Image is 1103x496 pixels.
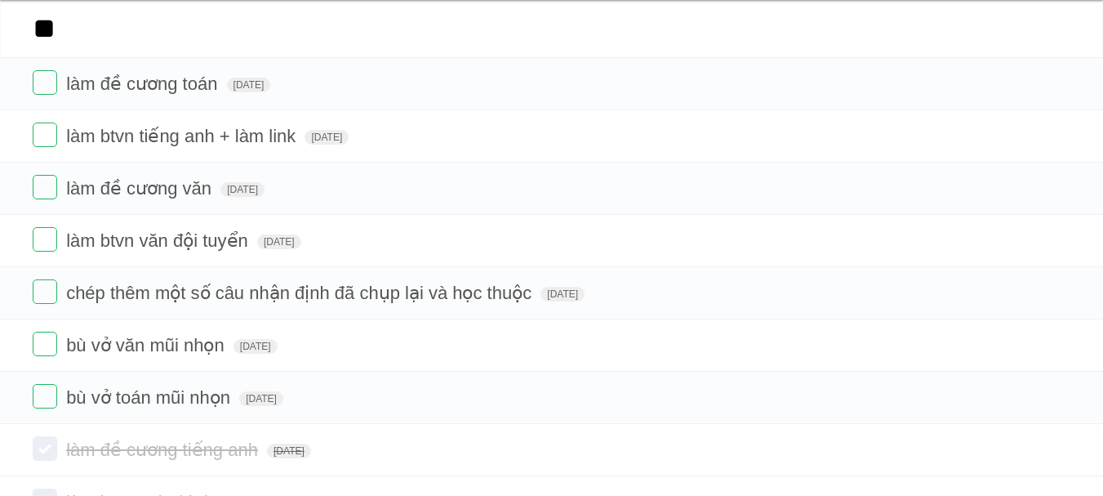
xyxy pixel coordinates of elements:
[33,123,57,147] label: Done
[33,279,57,304] label: Done
[233,339,278,354] span: [DATE]
[66,283,536,303] span: chép thêm một số câu nhận định đã chụp lại và học thuộc
[33,436,57,461] label: Done
[267,444,311,458] span: [DATE]
[33,70,57,95] label: Done
[66,126,300,146] span: làm btvn tiếng anh + làm link
[33,175,57,199] label: Done
[66,440,262,460] span: làm đề cương tiếng anh
[257,235,301,249] span: [DATE]
[66,178,216,199] span: làm đề cương văn
[66,230,252,251] span: làm btvn văn đội tuyển
[220,182,265,197] span: [DATE]
[33,384,57,409] label: Done
[540,287,585,302] span: [DATE]
[66,74,221,94] span: làm đề cương toán
[66,387,234,408] span: bù vở toán mũi nhọn
[66,335,229,355] span: bù vở văn mũi nhọn
[227,78,271,92] span: [DATE]
[239,391,283,406] span: [DATE]
[305,130,349,145] span: [DATE]
[33,332,57,356] label: Done
[33,227,57,252] label: Done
